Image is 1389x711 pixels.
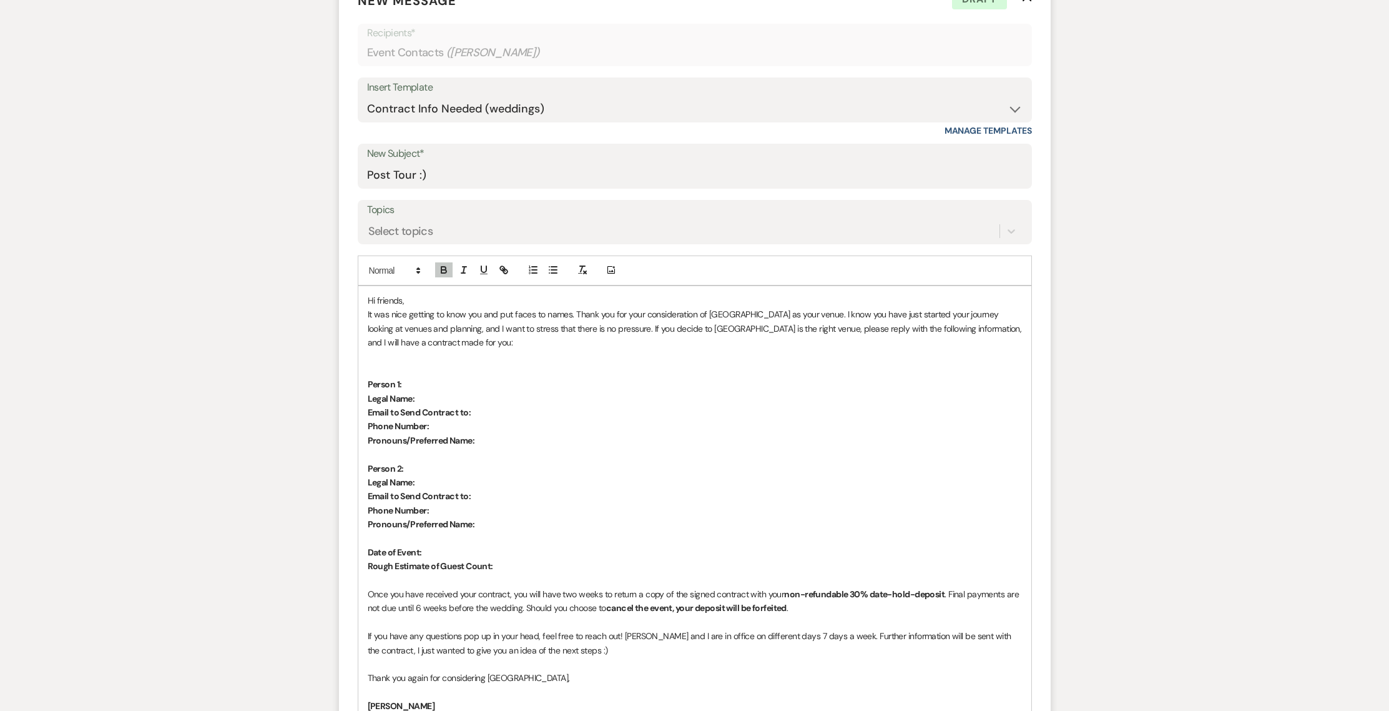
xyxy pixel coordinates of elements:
p: Hi friends, [368,294,1022,307]
p: Recipients* [367,25,1023,41]
p: Once you have received your contract, you will have two weeks to return a copy of the signed cont... [368,587,1022,615]
p: Thank you again for considering [GEOGRAPHIC_DATA], [368,671,1022,685]
label: Topics [367,201,1023,219]
div: Select topics [368,222,433,239]
strong: Person 1: [368,379,402,390]
div: Insert Template [367,79,1023,97]
strong: Email to Send Contract to: [368,407,471,418]
p: If you have any questions pop up in your head, feel free to reach out! [PERSON_NAME] and I are in... [368,629,1022,657]
strong: Rough Estimate of Guest Count: [368,560,493,572]
strong: Legal Name: [368,477,415,488]
p: It was nice getting to know you and put faces to names. Thank you for your consideration of [GEOG... [368,307,1022,349]
strong: Person 2: [368,463,404,474]
strong: Date of Event: [368,547,422,558]
strong: Phone Number: [368,505,429,516]
span: ( [PERSON_NAME] ) [446,44,540,61]
strong: Legal Name: [368,393,415,404]
strong: Pronouns/Preferred Name: [368,435,475,446]
div: Event Contacts [367,41,1023,65]
strong: non-refundable 30% date-hold-deposit [784,589,945,600]
strong: Pronouns/Preferred Name: [368,519,475,530]
a: Manage Templates [945,125,1032,136]
strong: Phone Number: [368,420,429,432]
strong: cancel the event, your deposit will be forfeited [606,602,787,614]
strong: Email to Send Contract to: [368,490,471,502]
label: New Subject* [367,145,1023,163]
